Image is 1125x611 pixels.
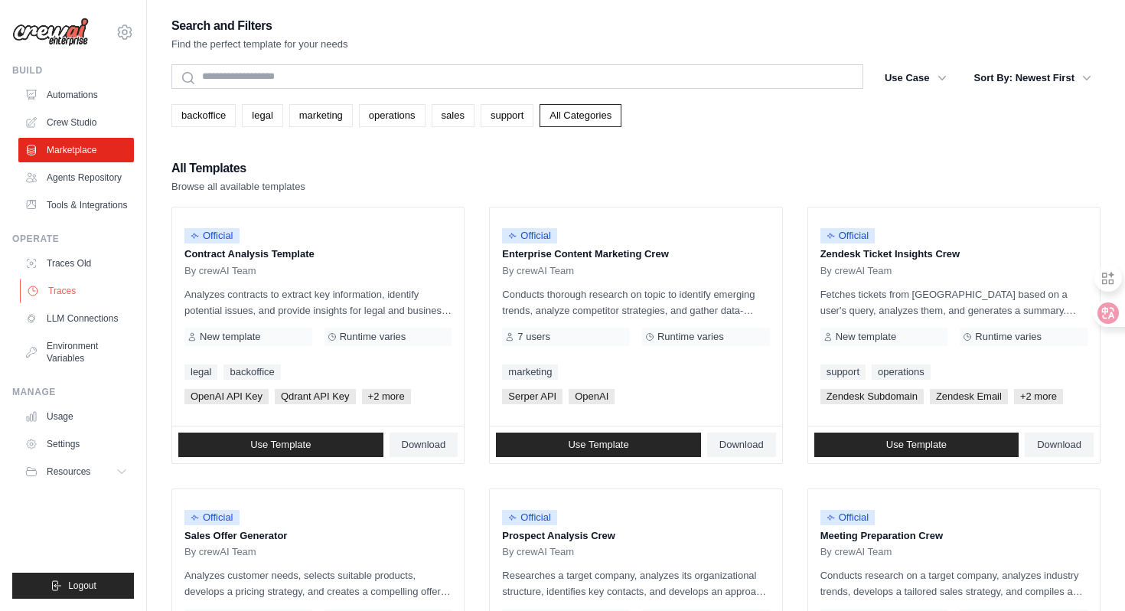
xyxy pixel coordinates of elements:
p: Prospect Analysis Crew [502,528,769,544]
div: Build [12,64,134,77]
p: Fetches tickets from [GEOGRAPHIC_DATA] based on a user's query, analyzes them, and generates a su... [820,286,1087,319]
a: Marketplace [18,138,134,162]
p: Browse all available templates [171,179,305,194]
span: Runtime varies [340,331,406,343]
a: Agents Repository [18,165,134,190]
span: Official [502,510,557,525]
span: Logout [68,580,96,592]
p: Enterprise Content Marketing Crew [502,247,769,262]
span: Download [1037,439,1081,451]
a: Environment Variables [18,334,134,371]
a: Tools & Integrations [18,193,134,217]
p: Analyzes customer needs, selects suitable products, develops a pricing strategy, and creates a co... [184,567,452,600]
span: By crewAI Team [184,265,256,277]
span: OpenAI [569,389,615,404]
span: Qdrant API Key [275,389,356,404]
span: Official [820,228,876,243]
a: backoffice [171,104,236,127]
div: Manage [12,386,134,398]
a: support [820,364,866,380]
span: New template [200,331,260,343]
p: Meeting Preparation Crew [820,528,1087,544]
span: Runtime varies [975,331,1042,343]
span: Use Template [568,439,628,451]
div: Operate [12,233,134,245]
a: All Categories [540,104,621,127]
span: New template [836,331,896,343]
a: Traces Old [18,251,134,276]
a: Automations [18,83,134,107]
span: 7 users [517,331,550,343]
a: backoffice [223,364,280,380]
span: By crewAI Team [502,546,574,558]
span: Zendesk Subdomain [820,389,924,404]
a: Use Template [496,433,701,457]
span: Official [502,228,557,243]
p: Analyzes contracts to extract key information, identify potential issues, and provide insights fo... [184,286,452,319]
a: Crew Studio [18,110,134,135]
a: operations [872,364,931,380]
span: Zendesk Email [930,389,1008,404]
span: By crewAI Team [184,546,256,558]
button: Resources [18,459,134,484]
a: Download [390,433,458,457]
a: sales [432,104,474,127]
span: By crewAI Team [502,265,574,277]
a: Settings [18,432,134,456]
p: Conducts research on a target company, analyzes industry trends, develops a tailored sales strate... [820,567,1087,600]
button: Use Case [876,64,956,92]
a: Use Template [814,433,1019,457]
button: Logout [12,573,134,599]
p: Zendesk Ticket Insights Crew [820,247,1087,262]
a: Usage [18,404,134,429]
a: Download [707,433,776,457]
a: legal [184,364,217,380]
span: Download [719,439,764,451]
p: Sales Offer Generator [184,528,452,544]
a: Download [1025,433,1094,457]
a: operations [359,104,426,127]
span: By crewAI Team [820,546,892,558]
a: marketing [502,364,558,380]
span: Download [402,439,446,451]
span: Official [184,510,240,525]
span: Runtime varies [657,331,724,343]
a: Traces [20,279,135,303]
span: By crewAI Team [820,265,892,277]
a: legal [242,104,282,127]
span: Resources [47,466,90,478]
span: Use Template [886,439,947,451]
img: Logo [12,18,89,47]
p: Find the perfect template for your needs [171,37,348,52]
a: support [481,104,533,127]
span: +2 more [362,389,411,404]
span: OpenAI API Key [184,389,269,404]
span: Use Template [250,439,311,451]
span: Official [184,228,240,243]
a: marketing [289,104,353,127]
a: Use Template [178,433,383,457]
p: Contract Analysis Template [184,247,452,262]
span: +2 more [1014,389,1063,404]
p: Researches a target company, analyzes its organizational structure, identifies key contacts, and ... [502,567,769,600]
h2: Search and Filters [171,15,348,37]
a: LLM Connections [18,306,134,331]
h2: All Templates [171,158,305,179]
p: Conducts thorough research on topic to identify emerging trends, analyze competitor strategies, a... [502,286,769,319]
button: Sort By: Newest First [965,64,1101,92]
span: Serper API [502,389,562,404]
span: Official [820,510,876,525]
